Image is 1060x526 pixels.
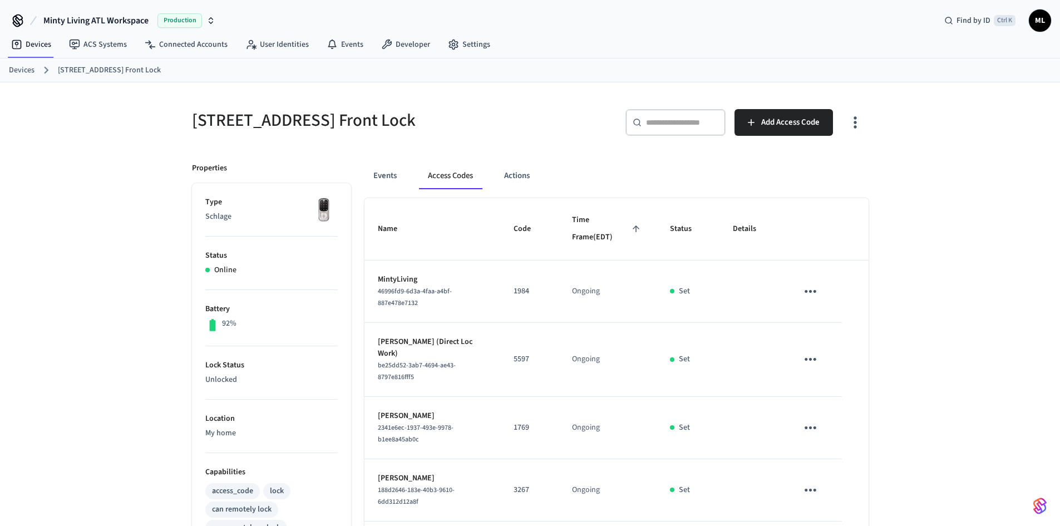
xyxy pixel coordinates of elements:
[439,35,499,55] a: Settings
[378,423,453,444] span: 2341e6ec-1937-493e-9978-b1ee8a45ab0c
[514,220,545,238] span: Code
[378,336,487,360] p: [PERSON_NAME] (Direct Loc Work)
[679,422,690,434] p: Set
[236,35,318,55] a: User Identities
[559,260,657,323] td: Ongoing
[761,115,820,130] span: Add Access Code
[957,15,990,26] span: Find by ID
[514,353,545,365] p: 5597
[192,109,524,132] h5: [STREET_ADDRESS] Front Lock
[514,422,545,434] p: 1769
[212,504,272,515] div: can remotely lock
[205,211,338,223] p: Schlage
[205,413,338,425] p: Location
[559,397,657,459] td: Ongoing
[58,65,161,76] a: [STREET_ADDRESS] Front Lock
[495,163,539,189] button: Actions
[205,466,338,478] p: Capabilities
[378,220,412,238] span: Name
[378,485,455,507] span: 188d2646-183e-40b3-9610-6dd312d12a8f
[994,15,1015,26] span: Ctrl K
[679,286,690,297] p: Set
[364,163,406,189] button: Events
[378,287,452,308] span: 46996fd9-6d3a-4faa-a4bf-887e478e7132
[378,410,487,422] p: [PERSON_NAME]
[310,196,338,224] img: Yale Assure Touchscreen Wifi Smart Lock, Satin Nickel, Front
[419,163,482,189] button: Access Codes
[318,35,372,55] a: Events
[205,196,338,208] p: Type
[60,35,136,55] a: ACS Systems
[378,274,487,286] p: MintyLiving
[372,35,439,55] a: Developer
[733,220,771,238] span: Details
[670,220,706,238] span: Status
[205,303,338,315] p: Battery
[43,14,149,27] span: Minty Living ATL Workspace
[205,427,338,439] p: My home
[214,264,236,276] p: Online
[572,212,643,247] span: Time Frame(EDT)
[222,318,236,330] p: 92%
[559,459,657,522] td: Ongoing
[378,361,456,382] span: be25dd52-3ab7-4694-ae43-8797e816fff5
[679,484,690,496] p: Set
[364,163,869,189] div: ant example
[192,163,227,174] p: Properties
[270,485,284,497] div: lock
[1029,9,1051,32] button: ML
[514,484,545,496] p: 3267
[212,485,253,497] div: access_code
[679,353,690,365] p: Set
[205,250,338,262] p: Status
[205,360,338,371] p: Lock Status
[136,35,236,55] a: Connected Accounts
[9,65,34,76] a: Devices
[935,11,1024,31] div: Find by IDCtrl K
[157,13,202,28] span: Production
[378,473,487,484] p: [PERSON_NAME]
[559,323,657,397] td: Ongoing
[514,286,545,297] p: 1984
[734,109,833,136] button: Add Access Code
[1030,11,1050,31] span: ML
[2,35,60,55] a: Devices
[205,374,338,386] p: Unlocked
[1033,497,1047,515] img: SeamLogoGradient.69752ec5.svg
